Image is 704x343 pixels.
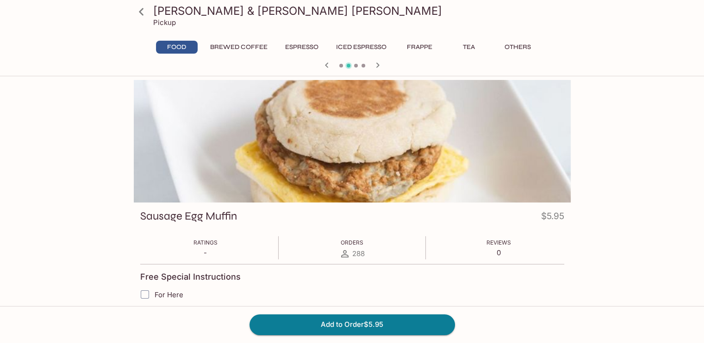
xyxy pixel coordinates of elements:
button: Others [497,41,539,54]
h4: $5.95 [541,209,564,227]
button: Espresso [280,41,324,54]
p: Pickup [153,18,176,27]
span: Reviews [486,239,511,246]
div: Sausage Egg Muffin [134,80,571,202]
button: Food [156,41,198,54]
button: Add to Order$5.95 [249,314,455,335]
button: Frappe [399,41,441,54]
p: - [193,248,218,257]
button: Iced Espresso [331,41,392,54]
span: For Here [155,290,183,299]
p: 0 [486,248,511,257]
span: Ratings [193,239,218,246]
h3: Sausage Egg Muffin [140,209,237,223]
h3: [PERSON_NAME] & [PERSON_NAME] [PERSON_NAME] [153,4,567,18]
span: 288 [352,249,365,258]
span: Orders [341,239,363,246]
button: Tea [448,41,490,54]
h4: Free Special Instructions [140,272,241,282]
button: Brewed Coffee [205,41,273,54]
